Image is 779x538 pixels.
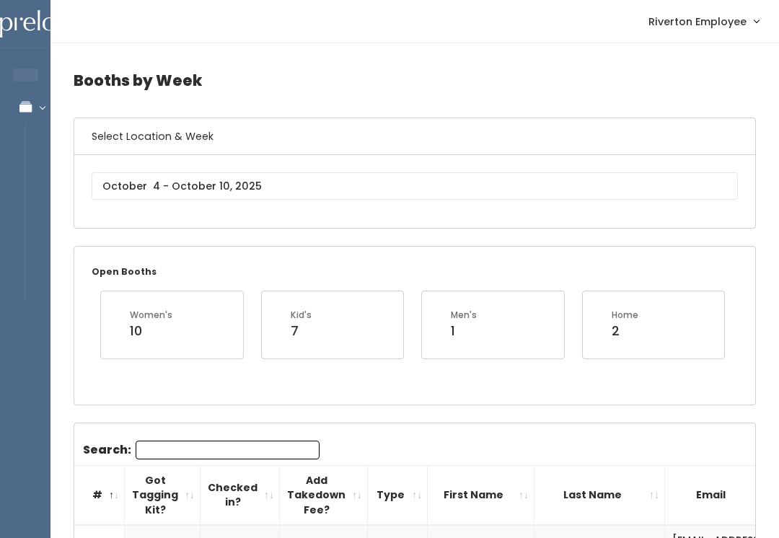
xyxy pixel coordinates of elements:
h6: Select Location & Week [74,118,755,155]
div: Home [612,309,638,322]
th: Got Tagging Kit?: activate to sort column ascending [125,465,201,525]
div: Women's [130,309,172,322]
a: Riverton Employee [634,6,773,37]
span: Riverton Employee [648,14,747,30]
h4: Booths by Week [74,61,756,100]
label: Search: [83,441,320,459]
small: Open Booths [92,265,157,278]
div: 1 [451,322,477,340]
th: #: activate to sort column descending [74,465,125,525]
th: Type: activate to sort column ascending [368,465,428,525]
th: Last Name: activate to sort column ascending [534,465,665,525]
input: October 4 - October 10, 2025 [92,172,738,200]
th: First Name: activate to sort column ascending [428,465,534,525]
th: Email: activate to sort column ascending [665,465,772,525]
div: Kid's [291,309,312,322]
input: Search: [136,441,320,459]
div: 7 [291,322,312,340]
th: Add Takedown Fee?: activate to sort column ascending [280,465,368,525]
div: 10 [130,322,172,340]
div: 2 [612,322,638,340]
th: Checked in?: activate to sort column ascending [201,465,280,525]
div: Men's [451,309,477,322]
